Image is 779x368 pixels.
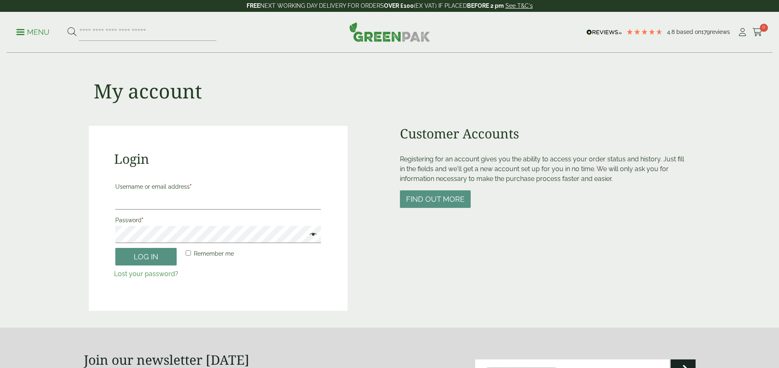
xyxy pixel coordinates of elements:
[114,270,178,278] a: Lost your password?
[115,214,321,226] label: Password
[710,29,730,35] span: reviews
[505,2,533,9] a: See T&C's
[752,28,763,36] i: Cart
[400,196,471,203] a: Find out more
[626,28,663,36] div: 4.78 Stars
[349,22,430,42] img: GreenPak Supplies
[586,29,622,35] img: REVIEWS.io
[701,29,710,35] span: 179
[737,28,748,36] i: My Account
[676,29,701,35] span: Based on
[115,248,177,265] button: Log in
[194,250,234,257] span: Remember me
[752,26,763,38] a: 0
[667,29,676,35] span: 4.8
[760,24,768,32] span: 0
[400,126,691,141] h2: Customer Accounts
[186,250,191,256] input: Remember me
[114,151,322,167] h2: Login
[115,181,321,192] label: Username or email address
[16,27,49,36] a: Menu
[467,2,504,9] strong: BEFORE 2 pm
[94,79,202,103] h1: My account
[384,2,414,9] strong: OVER £100
[247,2,260,9] strong: FREE
[400,190,471,208] button: Find out more
[400,154,691,184] p: Registering for an account gives you the ability to access your order status and history. Just fi...
[16,27,49,37] p: Menu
